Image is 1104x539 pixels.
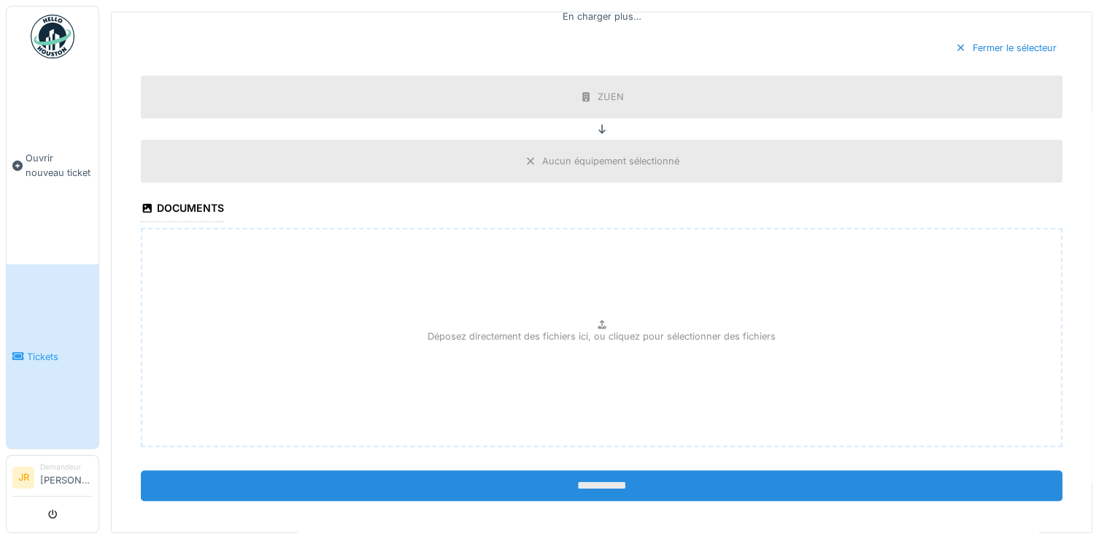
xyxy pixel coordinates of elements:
[31,15,74,58] img: Badge_color-CXgf-gQk.svg
[557,7,647,26] div: En charger plus…
[27,350,93,364] span: Tickets
[40,462,93,493] li: [PERSON_NAME]
[7,264,99,448] a: Tickets
[542,154,679,168] div: Aucun équipement sélectionné
[428,329,776,343] p: Déposez directement des fichiers ici, ou cliquez pour sélectionner des fichiers
[12,467,34,489] li: JR
[598,90,624,104] div: ZUEN
[12,462,93,497] a: JR Demandeur[PERSON_NAME]
[26,151,93,179] span: Ouvrir nouveau ticket
[141,197,224,222] div: Documents
[7,66,99,264] a: Ouvrir nouveau ticket
[949,38,1062,58] div: Fermer le sélecteur
[40,462,93,473] div: Demandeur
